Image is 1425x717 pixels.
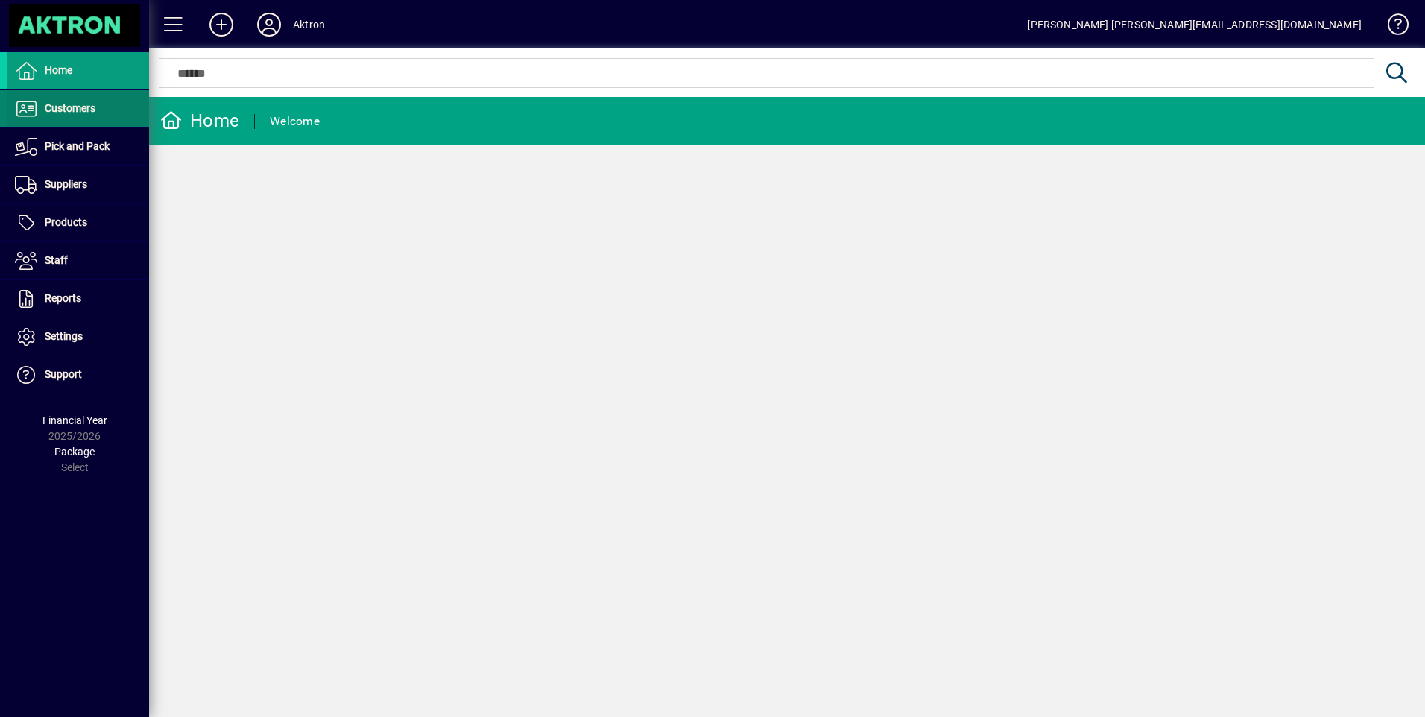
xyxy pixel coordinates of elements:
[245,11,293,38] button: Profile
[45,102,95,114] span: Customers
[45,254,68,266] span: Staff
[7,128,149,165] a: Pick and Pack
[7,356,149,394] a: Support
[1377,3,1406,51] a: Knowledge Base
[45,178,87,190] span: Suppliers
[42,414,107,426] span: Financial Year
[45,140,110,152] span: Pick and Pack
[198,11,245,38] button: Add
[7,166,149,203] a: Suppliers
[7,318,149,356] a: Settings
[45,216,87,228] span: Products
[54,446,95,458] span: Package
[293,13,325,37] div: Aktron
[1027,13,1362,37] div: [PERSON_NAME] [PERSON_NAME][EMAIL_ADDRESS][DOMAIN_NAME]
[7,242,149,279] a: Staff
[45,368,82,380] span: Support
[7,204,149,241] a: Products
[270,110,320,133] div: Welcome
[7,280,149,318] a: Reports
[7,90,149,127] a: Customers
[160,109,239,133] div: Home
[45,292,81,304] span: Reports
[45,330,83,342] span: Settings
[45,64,72,76] span: Home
